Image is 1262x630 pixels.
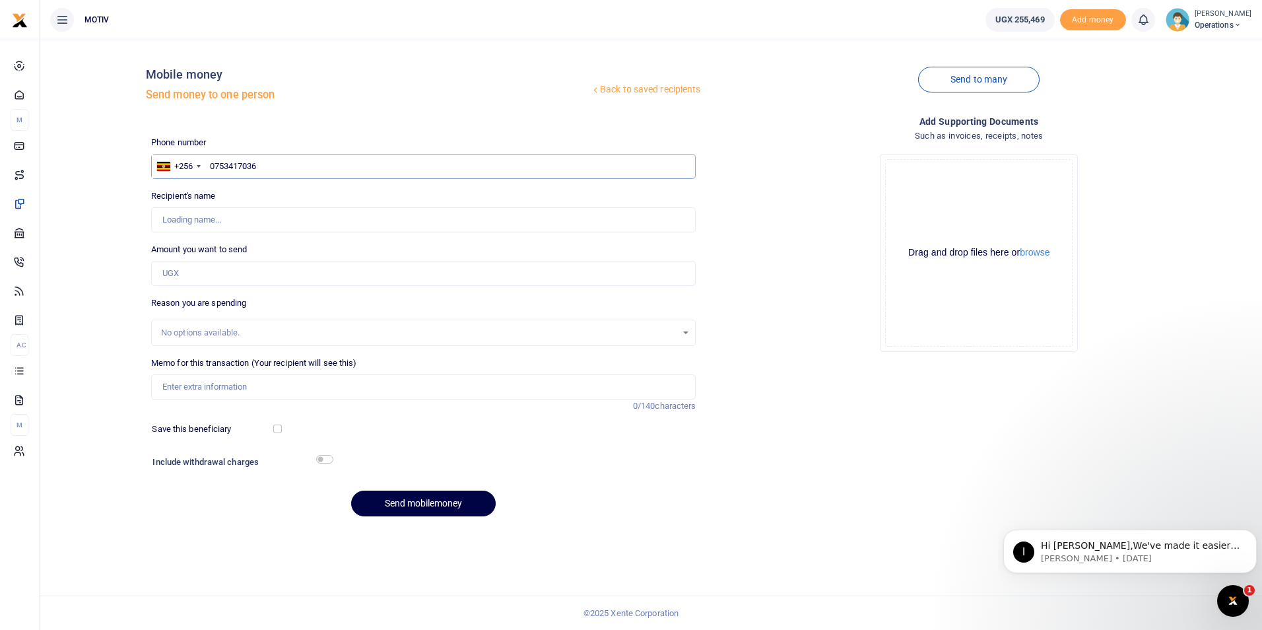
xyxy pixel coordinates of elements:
[151,374,696,400] input: Enter extra information
[146,88,590,102] h5: Send money to one person
[727,615,741,629] button: Close
[161,326,677,339] div: No options available.
[886,246,1072,259] div: Drag and drop files here or
[151,357,357,370] label: Memo for this transaction (Your recipient will see this)
[1195,9,1251,20] small: [PERSON_NAME]
[151,261,696,286] input: UGX
[151,243,247,256] label: Amount you want to send
[706,129,1251,143] h4: Such as invoices, receipts, notes
[1217,585,1249,617] iframe: Intercom live chat
[1060,14,1126,24] a: Add money
[151,207,696,232] input: Loading name...
[980,8,1060,32] li: Wallet ballance
[11,414,28,436] li: M
[351,491,496,516] button: Send mobilemoney
[706,114,1251,129] h4: Add supporting Documents
[633,401,655,411] span: 0/140
[146,67,590,82] h4: Mobile money
[174,160,193,173] div: +256
[152,423,231,436] label: Save this beneficiary
[880,154,1078,352] div: File Uploader
[995,13,1045,26] span: UGX 255,469
[11,109,28,131] li: M
[151,190,216,203] label: Recipient's name
[152,155,205,178] div: Uganda: +256
[655,401,696,411] span: characters
[151,136,206,149] label: Phone number
[1166,8,1189,32] img: profile-user
[985,8,1055,32] a: UGX 255,469
[590,78,702,102] a: Back to saved recipients
[1060,9,1126,31] span: Add money
[1060,9,1126,31] li: Toup your wallet
[1195,19,1251,31] span: Operations
[1244,585,1255,596] span: 1
[12,15,28,24] a: logo-small logo-large logo-large
[12,13,28,28] img: logo-small
[79,14,115,26] span: MOTIV
[918,67,1040,92] a: Send to many
[1166,8,1251,32] a: profile-user [PERSON_NAME] Operations
[1020,248,1049,257] button: browse
[151,154,696,179] input: Enter phone number
[151,297,246,310] label: Reason you are spending
[11,334,28,356] li: Ac
[152,457,327,468] h6: Include withdrawal charges
[998,502,1262,594] iframe: Intercom notifications message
